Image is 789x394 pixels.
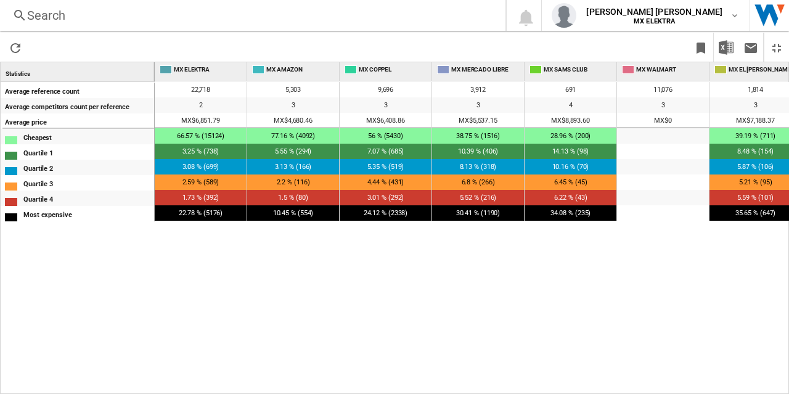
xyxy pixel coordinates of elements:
[23,130,153,143] div: Cheapest
[550,132,591,140] span: 28.96 % (200)
[359,65,429,74] span: MX COPPEL
[735,209,776,217] span: 35.65 % (647)
[552,3,576,28] img: profile.jpg
[735,132,776,140] span: 39.19 % (711)
[3,33,28,62] button: Reload
[737,147,774,155] span: 8.48 % (154)
[177,132,225,140] span: 66.57 % (15124)
[689,33,713,62] button: Bookmark this report
[292,101,295,109] span: 3
[460,194,497,202] span: 5.52 % (216)
[23,176,153,189] div: Quartile 3
[368,132,403,140] span: 56 % (5430)
[736,117,775,125] span: MX$7,188.37
[182,163,219,171] span: 3.08 % (699)
[277,178,310,186] span: 2.2 % (116)
[565,86,576,94] span: 691
[552,147,589,155] span: 14.13 % (98)
[367,147,404,155] span: 7.07 % (685)
[27,7,473,24] div: Search
[3,62,154,81] div: Sort None
[527,62,616,78] div: MX SAMS CLUB
[764,33,789,62] button: Restore
[5,115,153,126] div: Average price
[544,65,614,74] span: MX SAMS CLUB
[738,33,763,62] button: Send this report by email
[191,86,210,94] span: 22,718
[550,209,591,217] span: 34.08 % (235)
[364,209,408,217] span: 24.12 % (2338)
[476,101,480,109] span: 3
[470,86,486,94] span: 3,912
[714,33,738,62] button: Download in Excel
[739,178,772,186] span: 5.21 % (95)
[179,209,223,217] span: 22.78 % (5176)
[266,65,337,74] span: MX AMAZON
[271,132,316,140] span: 77.16 % (4092)
[653,86,672,94] span: 11,076
[5,99,153,112] div: Average competitors count per reference
[274,117,313,125] span: MX$4,680.46
[182,147,219,155] span: 3.25 % (738)
[719,40,734,55] img: excel-24x24.png
[554,194,587,202] span: 6.22 % (43)
[459,117,497,125] span: MX$5,537.15
[5,84,153,97] div: Average reference count
[182,178,219,186] span: 2.59 % (589)
[460,163,497,171] span: 8.13 % (318)
[23,146,153,158] div: Quartile 1
[157,62,247,78] div: MX ELEKTRA
[342,62,431,78] div: MX COPPEL
[661,101,665,109] span: 3
[23,192,153,205] div: Quartile 4
[569,101,573,109] span: 4
[586,6,722,18] span: [PERSON_NAME] [PERSON_NAME]
[174,65,244,74] span: MX ELEKTRA
[462,178,495,186] span: 6.8 % (266)
[250,62,339,78] div: MX AMAZON
[367,194,404,202] span: 3.01 % (292)
[754,101,758,109] span: 3
[456,209,501,217] span: 30.41 % (1190)
[275,147,312,155] span: 5.55 % (294)
[737,163,774,171] span: 5.87 % (106)
[23,161,153,174] div: Quartile 2
[181,117,220,125] span: MX$6,851.79
[367,178,404,186] span: 4.44 % (431)
[458,147,499,155] span: 10.39 % (406)
[552,163,589,171] span: 10.16 % (70)
[654,117,672,125] span: MX$0
[554,178,587,186] span: 6.45 % (45)
[273,209,314,217] span: 10.45 % (554)
[285,86,301,94] span: 5,303
[3,62,154,81] div: Statistics Sort None
[199,101,203,109] span: 2
[636,65,706,74] span: MX WALMART
[748,86,764,94] span: 1,814
[384,101,388,109] span: 3
[451,65,521,74] span: MX MERCADO LIBRE
[366,117,405,125] span: MX$6,408.86
[6,70,30,77] span: Statistics
[275,163,312,171] span: 3.13 % (166)
[619,62,709,78] div: MX WALMART
[378,86,394,94] span: 9,696
[634,17,675,25] b: MX ELEKTRA
[367,163,404,171] span: 5.35 % (519)
[456,132,501,140] span: 38.75 % (1516)
[435,62,524,78] div: MX MERCADO LIBRE
[182,194,219,202] span: 1.73 % (392)
[551,117,590,125] span: MX$8,893.60
[278,194,308,202] span: 1.5 % (80)
[23,207,153,220] div: Most expensive
[737,194,774,202] span: 5.59 % (101)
